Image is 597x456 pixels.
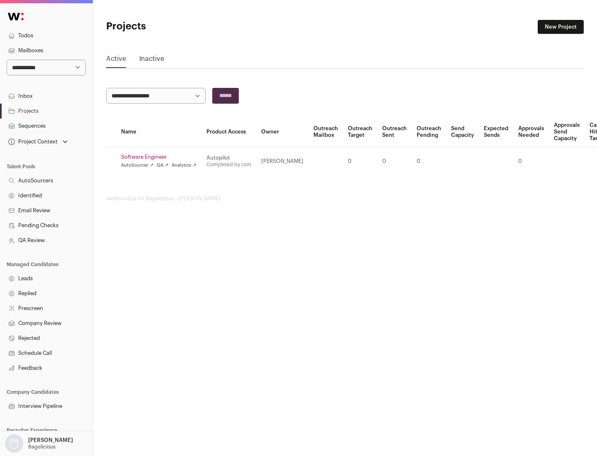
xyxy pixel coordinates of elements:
[121,154,197,160] a: Software Engineer
[106,195,584,202] footer: wellfound:ai for Bagelicious - [PERSON_NAME]
[106,20,265,33] h1: Projects
[121,162,153,169] a: AutoSourcer ↗
[479,117,513,147] th: Expected Sends
[308,117,343,147] th: Outreach Mailbox
[343,117,377,147] th: Outreach Target
[28,437,73,444] p: [PERSON_NAME]
[446,117,479,147] th: Send Capacity
[377,117,412,147] th: Outreach Sent
[3,434,75,453] button: Open dropdown
[538,20,584,34] a: New Project
[343,147,377,176] td: 0
[5,434,23,453] img: nopic.png
[139,54,164,67] a: Inactive
[157,162,168,169] a: QA ↗
[201,117,256,147] th: Product Access
[3,8,28,25] img: Wellfound
[206,155,251,161] div: Autopilot
[116,117,201,147] th: Name
[106,54,126,67] a: Active
[412,117,446,147] th: Outreach Pending
[28,444,56,450] p: Bagelicious
[412,147,446,176] td: 0
[7,136,69,148] button: Open dropdown
[513,147,549,176] td: 0
[7,138,58,145] div: Project Context
[377,147,412,176] td: 0
[256,147,308,176] td: [PERSON_NAME]
[206,162,251,167] a: Completed by csm
[549,117,585,147] th: Approvals Send Capacity
[172,162,196,169] a: Analytics ↗
[513,117,549,147] th: Approvals Needed
[256,117,308,147] th: Owner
